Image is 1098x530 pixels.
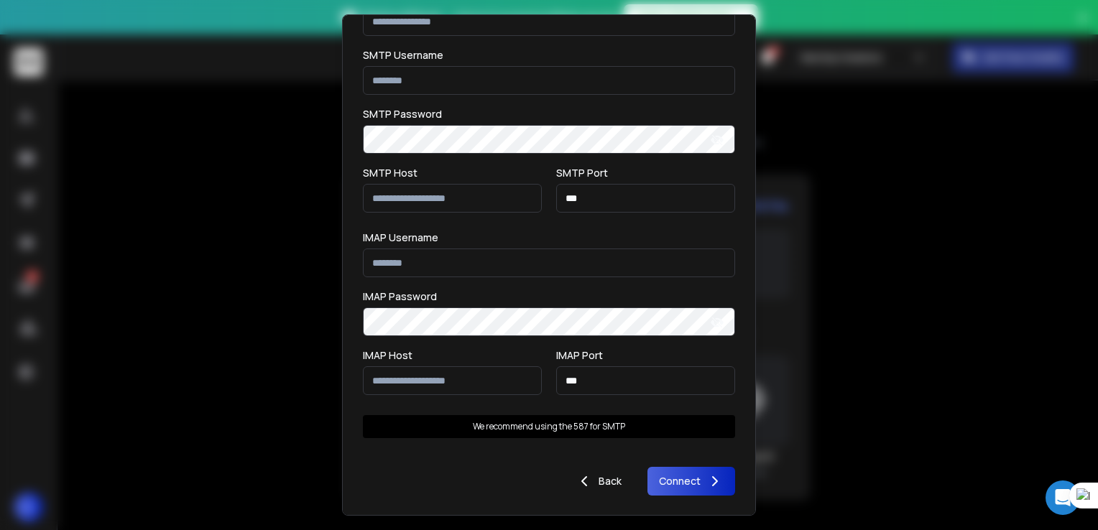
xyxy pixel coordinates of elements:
label: IMAP Username [363,233,438,243]
label: SMTP Username [363,50,443,60]
button: Back [564,467,633,496]
div: Open Intercom Messenger [1046,480,1080,515]
label: SMTP Host [363,168,417,178]
label: SMTP Password [363,109,442,119]
label: IMAP Password [363,292,437,302]
p: We recommend using the 587 for SMTP [473,421,625,432]
label: SMTP Port [556,168,608,178]
button: Connect [647,467,735,496]
label: IMAP Port [556,350,603,361]
label: IMAP Host [363,350,412,361]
